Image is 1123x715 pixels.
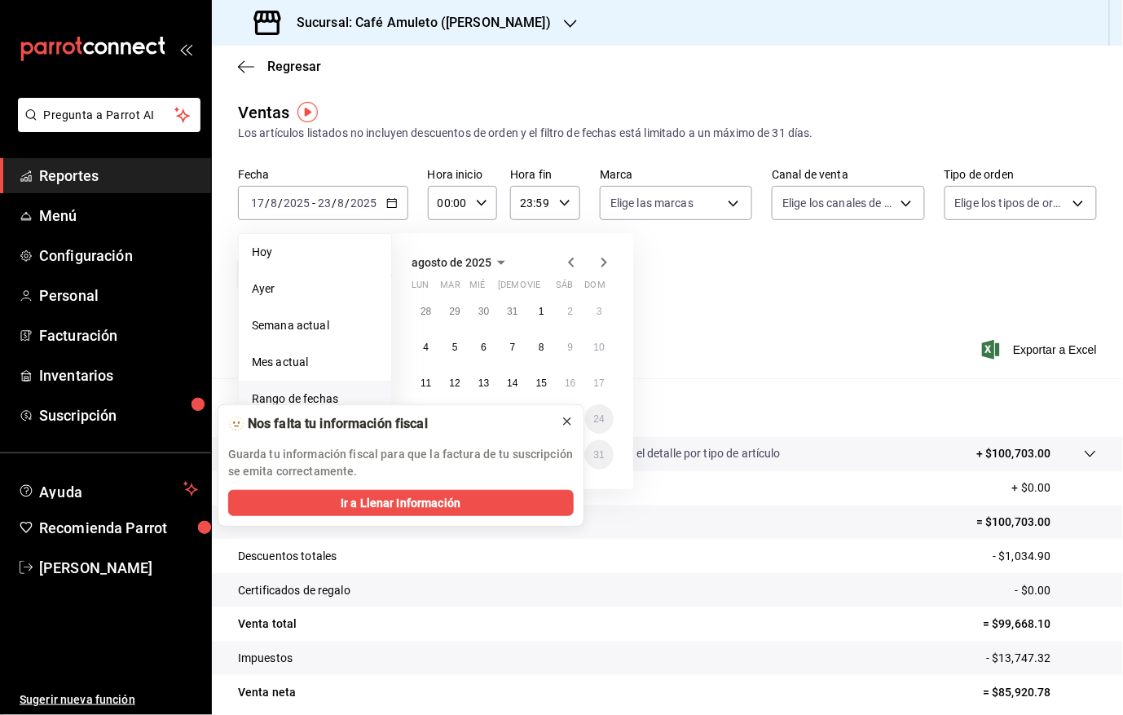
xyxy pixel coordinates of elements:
button: 30 de julio de 2025 [469,297,498,326]
abbr: 1 de agosto de 2025 [539,306,544,317]
label: Hora fin [510,170,580,181]
abbr: 9 de agosto de 2025 [567,342,573,353]
span: Elige las marcas [610,195,694,211]
span: Configuración [39,245,198,267]
span: / [332,196,337,210]
label: Marca [600,170,752,181]
p: = $85,920.78 [983,684,1097,701]
abbr: 28 de julio de 2025 [421,306,431,317]
button: open_drawer_menu [179,42,192,55]
button: 7 de agosto de 2025 [498,333,526,362]
span: Regresar [267,59,321,74]
span: agosto de 2025 [412,256,491,269]
abbr: sábado [556,280,573,297]
button: 17 de agosto de 2025 [585,369,614,398]
p: Guarda tu información fiscal para que la factura de tu suscripción se emita correctamente. [228,446,574,480]
abbr: 15 de agosto de 2025 [536,377,547,389]
button: 15 de agosto de 2025 [527,369,556,398]
a: Pregunta a Parrot AI [11,118,200,135]
span: Personal [39,285,198,307]
span: Semana actual [252,317,378,334]
img: Tooltip marker [297,102,318,122]
span: Reportes [39,165,198,187]
span: Facturación [39,324,198,346]
abbr: 10 de agosto de 2025 [594,342,605,353]
span: Mes actual [252,354,378,371]
span: Suscripción [39,404,198,426]
button: agosto de 2025 [412,253,511,272]
abbr: 14 de agosto de 2025 [507,377,517,389]
abbr: domingo [585,280,606,297]
button: 5 de agosto de 2025 [440,333,469,362]
p: Venta neta [238,684,296,701]
label: Canal de venta [772,170,924,181]
abbr: viernes [527,280,540,297]
abbr: 31 de agosto de 2025 [594,449,605,461]
abbr: 13 de agosto de 2025 [478,377,489,389]
p: Certificados de regalo [238,582,350,599]
span: - [312,196,315,210]
span: Ir a Llenar Información [341,495,460,512]
p: Descuentos totales [238,548,337,565]
abbr: 8 de agosto de 2025 [539,342,544,353]
abbr: 31 de julio de 2025 [507,306,517,317]
abbr: 6 de agosto de 2025 [481,342,487,353]
abbr: 2 de agosto de 2025 [567,306,573,317]
button: 29 de julio de 2025 [440,297,469,326]
input: -- [250,196,265,210]
label: Fecha [238,170,408,181]
p: - $13,747.32 [986,650,1097,667]
abbr: 29 de julio de 2025 [449,306,460,317]
span: Ayer [252,280,378,298]
button: 12 de agosto de 2025 [440,369,469,398]
span: Recomienda Parrot [39,517,198,539]
abbr: miércoles [469,280,485,297]
abbr: 30 de julio de 2025 [478,306,489,317]
abbr: jueves [498,280,594,297]
p: Venta total [238,616,297,633]
button: 8 de agosto de 2025 [527,333,556,362]
p: - $1,034.90 [993,548,1097,565]
p: + $0.00 [1012,479,1097,497]
span: Sugerir nueva función [20,691,198,708]
span: Inventarios [39,364,198,386]
label: Hora inicio [428,170,498,181]
button: 11 de agosto de 2025 [412,369,440,398]
input: ---- [350,196,378,210]
div: Los artículos listados no incluyen descuentos de orden y el filtro de fechas está limitado a un m... [238,125,1097,142]
button: 3 de agosto de 2025 [585,297,614,326]
p: = $100,703.00 [976,514,1097,531]
abbr: 5 de agosto de 2025 [452,342,458,353]
button: Regresar [238,59,321,74]
button: 31 de julio de 2025 [498,297,526,326]
button: 10 de agosto de 2025 [585,333,614,362]
h3: Sucursal: Café Amuleto ([PERSON_NAME]) [284,13,551,33]
button: Exportar a Excel [985,340,1097,360]
abbr: 17 de agosto de 2025 [594,377,605,389]
p: - $0.00 [1015,582,1097,599]
abbr: 7 de agosto de 2025 [510,342,516,353]
button: 24 de agosto de 2025 [585,404,614,434]
input: ---- [283,196,310,210]
button: Pregunta a Parrot AI [18,98,200,132]
button: Ir a Llenar Información [228,490,574,516]
div: 🫥 Nos falta tu información fiscal [228,415,548,433]
label: Tipo de orden [945,170,1097,181]
span: Ayuda [39,479,177,499]
button: 4 de agosto de 2025 [412,333,440,362]
abbr: 16 de agosto de 2025 [565,377,575,389]
button: 6 de agosto de 2025 [469,333,498,362]
input: -- [270,196,278,210]
button: 13 de agosto de 2025 [469,369,498,398]
abbr: 24 de agosto de 2025 [594,413,605,425]
button: 28 de julio de 2025 [412,297,440,326]
span: Rango de fechas [252,391,378,408]
button: 1 de agosto de 2025 [527,297,556,326]
span: Elige los tipos de orden [955,195,1067,211]
span: [PERSON_NAME] [39,557,198,579]
span: / [278,196,283,210]
button: 9 de agosto de 2025 [556,333,584,362]
input: -- [317,196,332,210]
